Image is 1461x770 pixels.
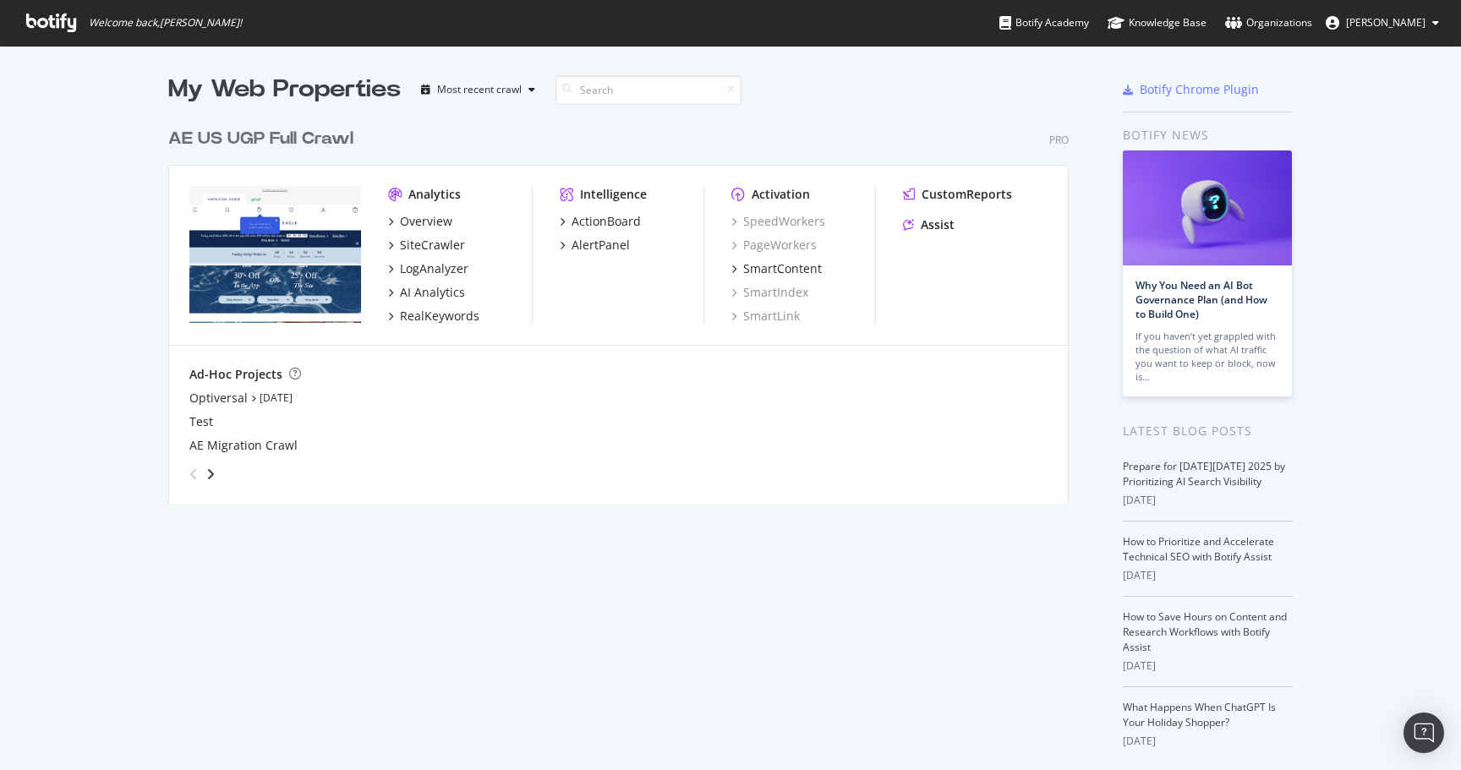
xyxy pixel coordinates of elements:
span: Welcome back, [PERSON_NAME] ! [89,16,242,30]
a: PageWorkers [731,237,817,254]
button: [PERSON_NAME] [1312,9,1453,36]
img: Why You Need an AI Bot Governance Plan (and How to Build One) [1123,150,1292,265]
div: Overview [400,213,452,230]
div: [DATE] [1123,734,1293,749]
div: angle-left [183,461,205,488]
div: ActionBoard [572,213,641,230]
a: ActionBoard [560,213,641,230]
a: Why You Need an AI Bot Governance Plan (and How to Build One) [1135,278,1267,321]
a: Test [189,413,213,430]
div: [DATE] [1123,493,1293,508]
div: [DATE] [1123,658,1293,674]
div: CustomReports [922,186,1012,203]
a: SmartLink [731,308,800,325]
a: AI Analytics [388,284,465,301]
div: Knowledge Base [1108,14,1207,31]
a: Prepare for [DATE][DATE] 2025 by Prioritizing AI Search Visibility [1123,459,1285,489]
div: SmartContent [743,260,822,277]
div: [DATE] [1123,568,1293,583]
div: AlertPanel [572,237,630,254]
div: If you haven’t yet grappled with the question of what AI traffic you want to keep or block, now is… [1135,330,1279,384]
a: How to Save Hours on Content and Research Workflows with Botify Assist [1123,609,1287,654]
a: SmartIndex [731,284,808,301]
span: Melanie Vadney [1346,15,1425,30]
a: AE Migration Crawl [189,437,298,454]
div: Botify Academy [999,14,1089,31]
a: Optiversal [189,390,248,407]
div: RealKeywords [400,308,479,325]
a: Assist [903,216,955,233]
a: AE US UGP Full Crawl [168,127,360,151]
a: What Happens When ChatGPT Is Your Holiday Shopper? [1123,700,1276,729]
div: Latest Blog Posts [1123,422,1293,440]
div: My Web Properties [168,73,401,106]
div: Botify Chrome Plugin [1140,81,1259,98]
div: Organizations [1225,14,1312,31]
a: CustomReports [903,186,1012,203]
div: Botify news [1123,126,1293,145]
div: Activation [752,186,810,203]
img: www.ae.com [189,186,361,323]
a: [DATE] [260,390,293,405]
div: Open Intercom Messenger [1404,713,1444,753]
a: Botify Chrome Plugin [1123,81,1259,98]
input: Search [555,75,741,105]
div: AE US UGP Full Crawl [168,127,353,151]
div: angle-right [205,466,216,483]
div: Most recent crawl [437,85,522,95]
div: Assist [921,216,955,233]
div: LogAnalyzer [400,260,468,277]
a: SmartContent [731,260,822,277]
a: LogAnalyzer [388,260,468,277]
a: How to Prioritize and Accelerate Technical SEO with Botify Assist [1123,534,1274,564]
a: Overview [388,213,452,230]
a: SiteCrawler [388,237,465,254]
div: Pro [1049,133,1069,147]
div: Ad-Hoc Projects [189,366,282,383]
div: AI Analytics [400,284,465,301]
div: Intelligence [580,186,647,203]
a: AlertPanel [560,237,630,254]
div: grid [168,106,1082,504]
div: Analytics [408,186,461,203]
button: Most recent crawl [414,76,542,103]
a: RealKeywords [388,308,479,325]
a: SpeedWorkers [731,213,825,230]
div: SiteCrawler [400,237,465,254]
